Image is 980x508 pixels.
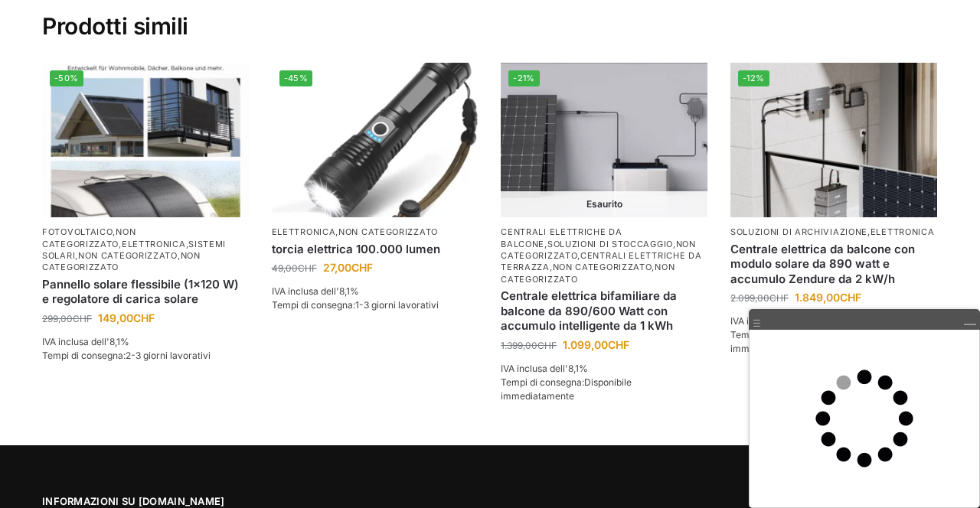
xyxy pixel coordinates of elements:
a: Elettronica [871,226,935,237]
a: Non categorizzato [553,262,652,272]
font: CHF [298,262,317,274]
font: , [867,226,871,237]
font: IVA inclusa dell'8,1% [272,285,359,297]
a: Centrale elettrica da balcone con modulo solare da 890 watt e accumulo Zendure da 2 kW/h [730,242,937,287]
font: torcia elettrica 100.000 lumen [272,242,440,256]
img: Accumulatore di energia ASE 1000 [501,63,707,217]
iframe: Aiuto in tempo reale [750,330,979,507]
font: 1-3 giorni lavorativi [355,299,439,311]
a: Non categorizzato [42,226,136,249]
font: Centrale elettrica da balcone con modulo solare da 890 watt e accumulo Zendure da 2 kW/h [730,242,915,286]
font: 49,00 [272,262,298,274]
font: Pannello solare flessibile (1×120 W) e regolatore di carica solare [42,277,239,307]
a: Non categorizzato [338,226,438,237]
font: CHF [537,340,557,351]
a: Soluzioni di archiviazione [730,226,867,237]
a: Non categorizzato [501,239,696,261]
a: -12%Centrale elettrica da balcone con modulo solare da 890 watt e accumulo Zendure da 2 kW/h [730,63,937,217]
font: 27,00 [323,261,351,274]
a: Centrale elettrica bifamiliare da balcone da 890/600 Watt con accumulo intelligente da 1 kWh [501,288,707,334]
a: Riduci a icona/Ripristina [962,313,976,327]
font: , [577,250,580,261]
a: Centrali elettriche da balcone [501,226,622,249]
font: 2.099,00 [730,292,769,304]
a: Elettronica [272,226,336,237]
a: -21% Esaurito Accumulatore di energia ASE 1000 [501,63,707,217]
a: Pannello solare flessibile (1×120 W) e regolatore di carica solare [42,277,249,307]
font: IVA inclusa dell'8,1% [42,336,129,347]
font: , [652,262,655,272]
font: Tempi di consegna: [42,350,126,361]
font: , [186,239,189,249]
font: Centrale elettrica bifamiliare da balcone da 890/600 Watt con accumulo intelligente da 1 kWh [501,288,677,333]
font: IVA inclusa dell'8,1% [501,363,588,374]
font: CHF [351,261,373,274]
font: IVA inclusa dell'8,1% [730,315,818,327]
font: 1.399,00 [501,340,537,351]
font: CHF [608,338,629,351]
img: Torcia elettrica estremamente potente [272,63,479,217]
a: Centrali elettriche da terrazza [501,250,701,272]
font: Tempi di consegna: [501,376,584,388]
font: , [119,239,122,249]
font: 2-3 giorni lavorativi [126,350,211,361]
font: CHF [769,292,789,304]
font: CHF [840,291,861,304]
a: -45%Torcia elettrica estremamente potente [272,63,479,217]
font: Tempi di consegna: [730,329,814,340]
a: Elettronica [122,239,186,249]
font: , [550,262,553,272]
a: Soluzioni di stoccaggio [547,239,673,249]
font: 299,00 [42,313,73,324]
font: 149,00 [98,311,133,324]
a: Non categorizzato [78,250,178,261]
a: torcia elettrica 100.000 lumen [272,242,479,257]
font: , [673,239,676,249]
font: CHF [133,311,155,324]
font: 1.849,00 [795,291,840,304]
img: Moduli solari flessibili per case mobili, campeggio, balconi [42,63,249,217]
img: Centrale elettrica da balcone con modulo solare da 890 watt e accumulo Zendure da 2 kW/h [730,63,937,217]
font: 1.099,00 [563,338,608,351]
font: , [335,226,338,237]
font: ☰ [753,318,761,329]
font: Tempi di consegna: [272,299,355,311]
a: Sistemi solari [42,239,226,261]
font: , [178,250,181,261]
font: , [75,250,78,261]
a: Non categorizzato [42,250,201,272]
font: , [113,226,116,237]
font: Disponibile immediatamente [501,376,632,402]
font: Informazioni su [DOMAIN_NAME] [42,495,225,507]
font: , [544,239,547,249]
a: Fotovoltaico [42,226,113,237]
a: Non categorizzato [501,262,675,284]
font: CHF [73,313,92,324]
a: -50%Moduli solari flessibili per case mobili, campeggio, balconi [42,63,249,217]
a: ☰ [753,313,761,329]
